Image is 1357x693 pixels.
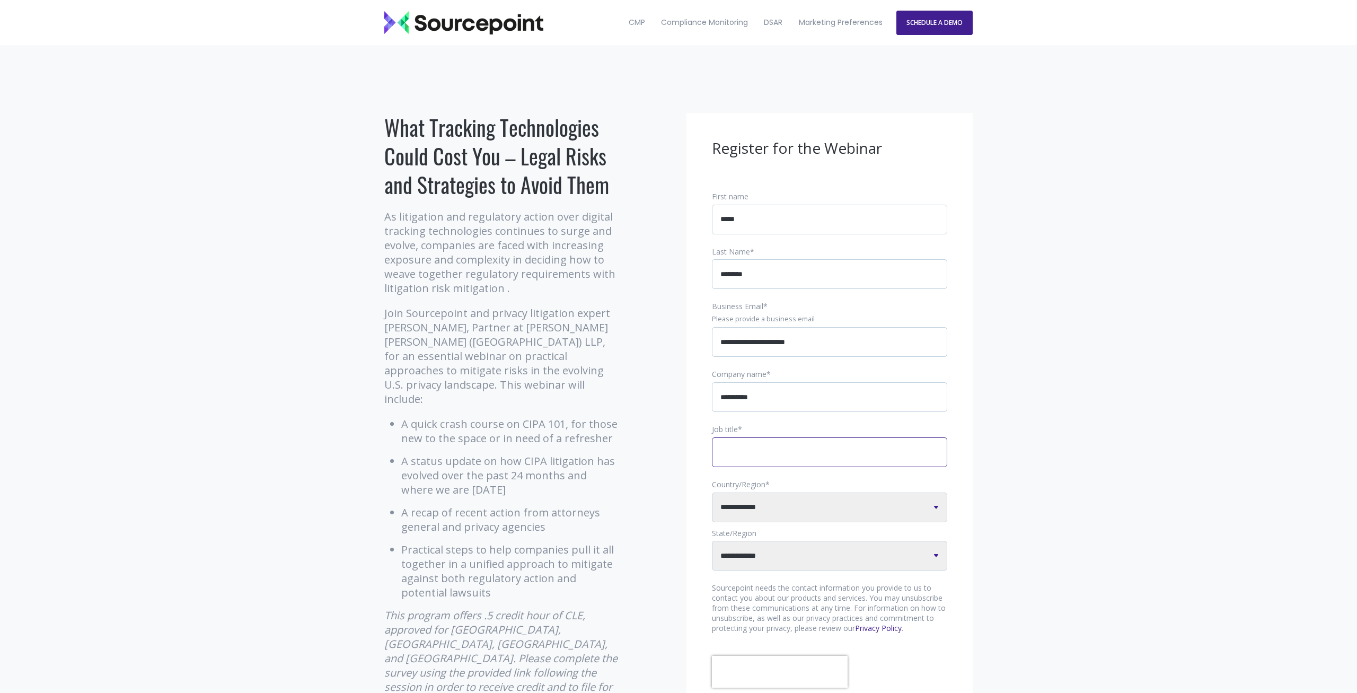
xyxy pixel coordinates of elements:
a: SCHEDULE A DEMO [896,11,973,35]
li: A quick crash course on CIPA 101, for those new to the space or in need of a refresher [401,417,620,445]
span: Business Email [712,301,763,311]
span: State/Region [712,528,756,538]
li: Practical steps to help companies pull it all together in a unified approach to mitigate against ... [401,542,620,600]
span: Job title [712,424,738,434]
h3: Register for the Webinar [712,138,947,159]
p: Sourcepoint needs the contact information you provide to us to contact you about our products and... [712,583,947,634]
a: Privacy Policy [855,623,902,633]
li: A status update on how CIPA litigation has evolved over the past 24 months and where we are [DATE] [401,454,620,497]
iframe: reCAPTCHA [712,656,848,688]
h1: What Tracking Technologies Could Cost You – Legal Risks and Strategies to Avoid Them [384,113,620,199]
legend: Please provide a business email [712,314,947,324]
span: Company name [712,369,766,379]
p: Join Sourcepoint and privacy litigation expert [PERSON_NAME], Partner at [PERSON_NAME] [PERSON_NA... [384,306,620,406]
span: Country/Region [712,479,765,489]
span: Last Name [712,247,750,257]
span: First name [712,191,748,201]
li: A recap of recent action from attorneys general and privacy agencies [401,505,620,534]
img: Sourcepoint_logo_black_transparent (2)-2 [384,11,543,34]
p: As litigation and regulatory action over digital tracking technologies continues to surge and evo... [384,209,620,295]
